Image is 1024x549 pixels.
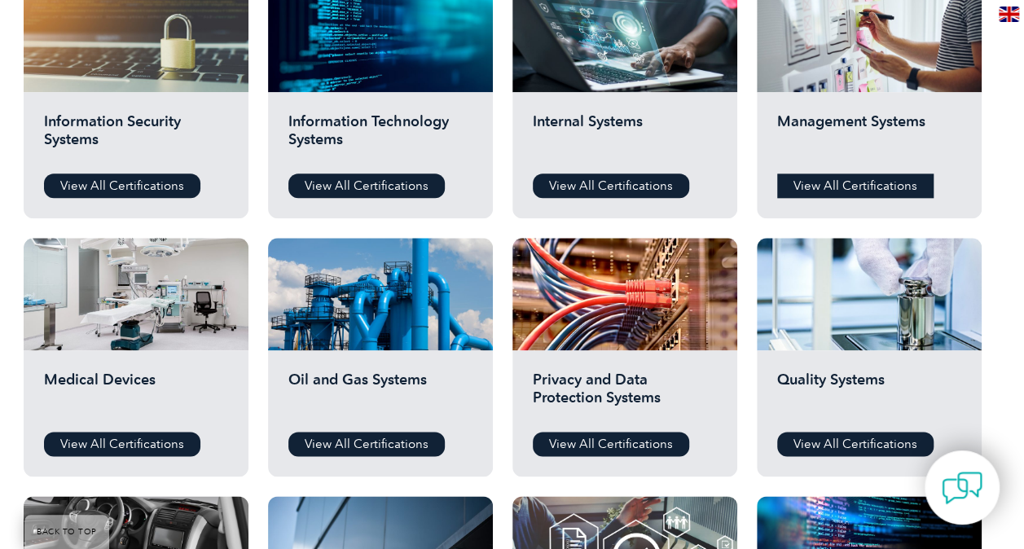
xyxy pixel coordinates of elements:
[777,432,934,456] a: View All Certifications
[24,515,109,549] a: BACK TO TOP
[288,371,472,419] h2: Oil and Gas Systems
[288,112,472,161] h2: Information Technology Systems
[777,173,934,198] a: View All Certifications
[44,371,228,419] h2: Medical Devices
[44,112,228,161] h2: Information Security Systems
[533,371,717,419] h2: Privacy and Data Protection Systems
[999,7,1019,22] img: en
[44,173,200,198] a: View All Certifications
[533,112,717,161] h2: Internal Systems
[942,468,982,508] img: contact-chat.png
[288,432,445,456] a: View All Certifications
[288,173,445,198] a: View All Certifications
[44,432,200,456] a: View All Certifications
[533,173,689,198] a: View All Certifications
[533,432,689,456] a: View All Certifications
[777,112,961,161] h2: Management Systems
[777,371,961,419] h2: Quality Systems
